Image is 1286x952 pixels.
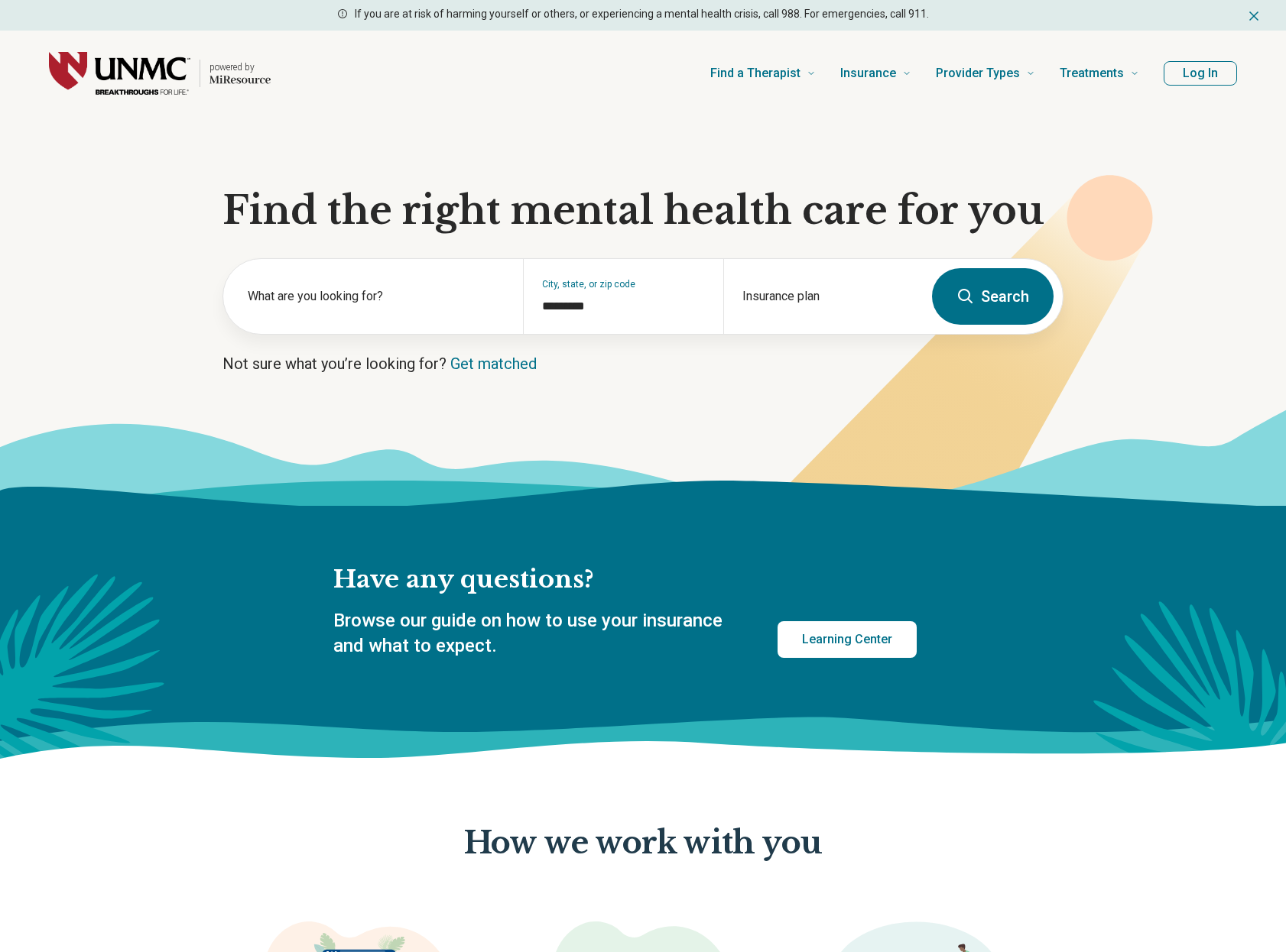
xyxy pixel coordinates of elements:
[450,355,537,373] a: Get matched
[333,564,917,596] h2: Have any questions?
[1060,43,1139,104] a: Treatments
[209,61,271,73] p: powered by
[710,63,801,84] span: Find a Therapist
[222,353,1064,374] p: Not sure what you’re looking for?
[710,43,816,104] a: Find a Therapist
[936,63,1020,84] span: Provider Types
[1246,6,1262,24] button: Dismiss
[355,6,929,22] p: If you are at risk of harming yourself or others, or experiencing a mental health crisis, call 98...
[222,188,1064,234] h1: Find the right mental health care for you
[936,43,1035,104] a: Provider Types
[49,49,271,98] a: Home page
[778,621,917,658] a: Learning Center
[932,268,1054,325] button: Search
[840,63,896,84] span: Insurance
[248,287,505,306] label: What are you looking for?
[1060,63,1124,84] span: Treatments
[333,608,741,659] p: Browse our guide on how to use your insurance and what to expect.
[840,43,911,104] a: Insurance
[464,826,822,861] p: How we work with you
[1164,61,1237,86] button: Log In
